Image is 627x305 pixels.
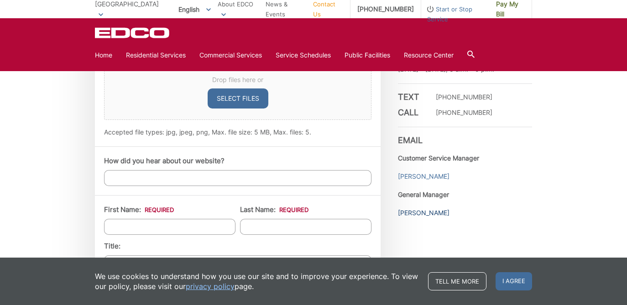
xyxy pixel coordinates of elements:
h3: Text [398,92,425,102]
a: Home [95,50,112,60]
h3: Call [398,108,425,118]
a: Public Facilities [345,50,390,60]
a: Service Schedules [276,50,331,60]
span: I agree [496,272,532,290]
label: First Name: [104,206,174,214]
h3: Email [398,127,532,145]
span: Drop files here or [115,75,360,85]
span: English [172,2,218,17]
p: [PHONE_NUMBER] [436,92,492,102]
strong: Customer Service Manager [398,154,479,162]
a: [PERSON_NAME] [398,171,449,181]
label: Last Name: [240,206,308,214]
button: select files, upload any relevant images. [208,88,268,109]
a: Commercial Services [199,50,262,60]
a: Residential Services [126,50,186,60]
a: Resource Center [404,50,454,60]
label: How did you hear about our website? [104,157,225,165]
strong: General Manager [398,191,449,198]
a: EDCD logo. Return to the homepage. [95,27,171,38]
p: We use cookies to understand how you use our site and to improve your experience. To view our pol... [95,271,419,291]
p: [PHONE_NUMBER] [436,108,492,118]
span: Accepted file types: jpg, jpeg, png, Max. file size: 5 MB, Max. files: 5. [104,128,311,136]
a: [PERSON_NAME] [398,208,449,218]
a: Tell me more [428,272,486,290]
label: Title: [104,242,120,250]
a: privacy policy [186,281,235,291]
